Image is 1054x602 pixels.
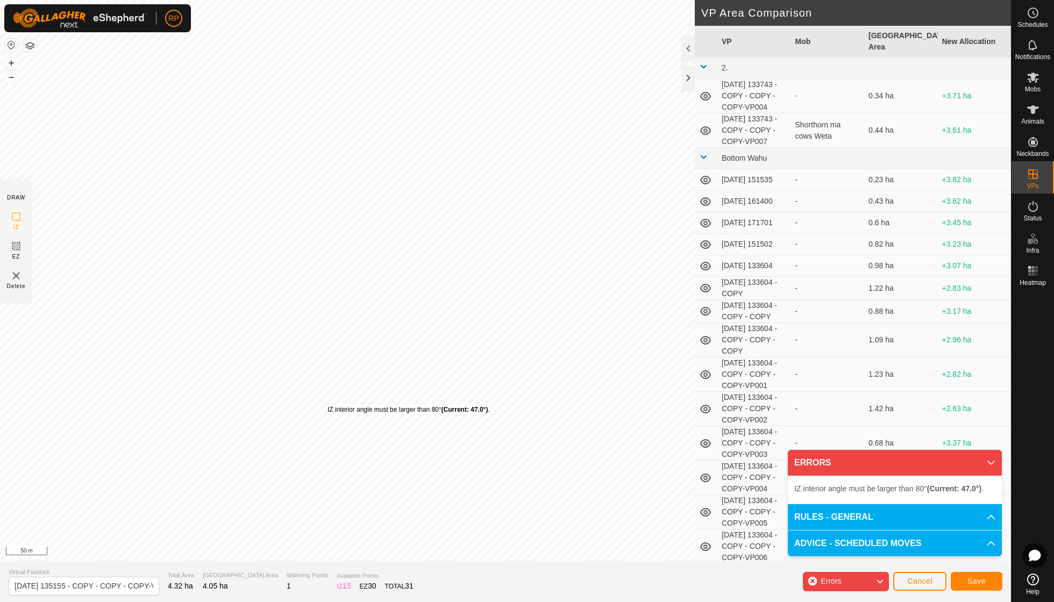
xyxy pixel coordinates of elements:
[441,406,488,413] b: (Current: 47.0°)
[794,456,831,469] span: ERRORS
[10,269,23,282] img: VP
[788,531,1002,556] p-accordion-header: ADVICE - SCHEDULED MOVES
[795,239,860,250] div: -
[864,323,938,357] td: 1.09 ha
[795,217,860,228] div: -
[717,461,791,495] td: [DATE] 133604 - COPY - COPY - COPY-VP004
[722,63,728,72] span: 2.
[717,113,791,148] td: [DATE] 133743 - COPY - COPY - COPY-VP007
[794,537,921,550] span: ADVICE - SCHEDULED MOVES
[717,212,791,234] td: [DATE] 171701
[795,174,860,185] div: -
[864,169,938,191] td: 0.23 ha
[795,369,860,380] div: -
[287,571,328,580] span: Watering Points
[864,392,938,426] td: 1.42 ha
[722,154,767,162] span: Bottom Wahu
[717,392,791,426] td: [DATE] 133604 - COPY - COPY - COPY-VP002
[7,193,25,202] div: DRAW
[717,300,791,323] td: [DATE] 133604 - COPY - COPY
[385,580,414,592] div: TOTAL
[5,70,18,83] button: –
[168,582,193,590] span: 4.32 ha
[864,300,938,323] td: 0.88 ha
[938,191,1012,212] td: +3.62 ha
[1020,279,1046,286] span: Heatmap
[938,79,1012,113] td: +3.71 ha
[795,438,860,449] div: -
[168,571,194,580] span: Total Area
[717,426,791,461] td: [DATE] 133604 - COPY - COPY - COPY-VP003
[864,357,938,392] td: 1.23 ha
[717,26,791,58] th: VP
[287,582,291,590] span: 1
[1025,86,1041,92] span: Mobs
[864,277,938,300] td: 1.22 ha
[7,282,26,290] span: Delete
[788,450,1002,476] p-accordion-header: ERRORS
[938,234,1012,255] td: +3.23 ha
[360,580,376,592] div: EZ
[358,547,390,557] a: Contact Us
[1023,215,1042,221] span: Status
[24,39,37,52] button: Map Layers
[938,426,1012,461] td: +3.37 ha
[938,169,1012,191] td: +3.82 ha
[1015,54,1050,60] span: Notifications
[701,6,1011,19] h2: VP Area Comparison
[795,403,860,414] div: -
[907,577,932,585] span: Cancel
[864,212,938,234] td: 0.6 ha
[788,476,1002,504] p-accordion-content: ERRORS
[717,277,791,300] td: [DATE] 133604 - COPY
[794,511,873,524] span: RULES - GENERAL
[791,26,865,58] th: Mob
[795,90,860,102] div: -
[795,283,860,294] div: -
[795,334,860,346] div: -
[864,79,938,113] td: 0.34 ha
[1021,118,1044,125] span: Animals
[938,212,1012,234] td: +3.45 ha
[5,39,18,52] button: Reset Map
[795,260,860,271] div: -
[1012,569,1054,599] a: Help
[938,277,1012,300] td: +2.83 ha
[337,580,351,592] div: IZ
[305,547,345,557] a: Privacy Policy
[967,577,986,585] span: Save
[938,300,1012,323] td: +3.17 ha
[337,571,413,580] span: Available Points
[717,529,791,564] td: [DATE] 133604 - COPY - COPY - COPY-VP006
[864,191,938,212] td: 0.43 ha
[938,357,1012,392] td: +2.82 ha
[717,255,791,277] td: [DATE] 133604
[1026,247,1039,254] span: Infra
[9,568,159,577] span: Virtual Paddock
[864,255,938,277] td: 0.98 ha
[795,196,860,207] div: -
[368,582,376,590] span: 30
[168,13,179,24] span: RP
[5,56,18,69] button: +
[1026,589,1039,595] span: Help
[1016,150,1049,157] span: Neckbands
[12,253,20,261] span: EZ
[717,234,791,255] td: [DATE] 151502
[717,79,791,113] td: [DATE] 133743 - COPY - COPY - COPY-VP004
[717,191,791,212] td: [DATE] 161400
[717,323,791,357] td: [DATE] 133604 - COPY - COPY - COPY
[938,113,1012,148] td: +3.61 ha
[13,223,19,231] span: IZ
[864,113,938,148] td: 0.44 ha
[795,306,860,317] div: -
[405,582,414,590] span: 31
[938,392,1012,426] td: +2.63 ha
[893,572,946,591] button: Cancel
[938,255,1012,277] td: +3.07 ha
[788,504,1002,530] p-accordion-header: RULES - GENERAL
[951,572,1002,591] button: Save
[795,119,860,142] div: Shorthorn ma cows Weta
[864,26,938,58] th: [GEOGRAPHIC_DATA] Area
[938,26,1012,58] th: New Allocation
